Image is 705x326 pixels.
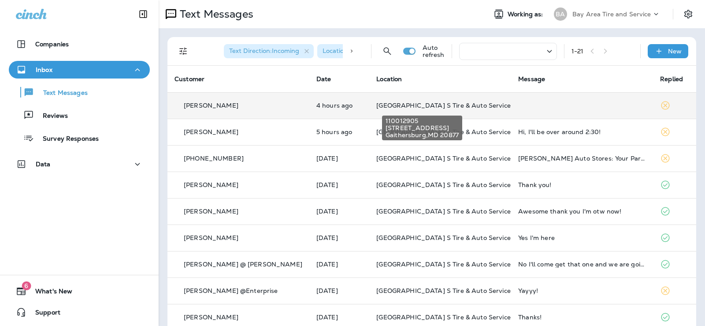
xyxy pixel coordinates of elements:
span: [GEOGRAPHIC_DATA] S Tire & Auto Service [376,313,510,321]
p: Survey Responses [34,135,99,143]
button: Companies [9,35,150,53]
div: BA [554,7,567,21]
span: Location : [GEOGRAPHIC_DATA] S Tire & Auto Service [323,47,481,55]
div: Text Direction:Incoming [224,44,314,58]
button: 6What's New [9,282,150,300]
p: Oct 13, 2025 12:23 PM [316,102,362,109]
p: Oct 8, 2025 11:09 AM [316,234,362,241]
button: Reviews [9,106,150,124]
span: [GEOGRAPHIC_DATA] S Tire & Auto Service [376,207,510,215]
span: [GEOGRAPHIC_DATA] S Tire & Auto Service [376,128,510,136]
div: Yes I'm here [518,234,646,241]
span: 6 [22,281,31,290]
span: [GEOGRAPHIC_DATA] S Tire & Auto Service [376,181,510,189]
p: Oct 13, 2025 12:01 PM [316,128,362,135]
button: Filters [174,42,192,60]
button: Inbox [9,61,150,79]
p: Reviews [34,112,68,120]
span: [GEOGRAPHIC_DATA] S Tire & Auto Service [376,101,510,109]
p: Data [36,161,51,168]
p: [PERSON_NAME] [184,181,238,188]
div: Awesome thank you I'm otw now! [518,208,646,215]
span: [GEOGRAPHIC_DATA] S Tire & Auto Service [376,234,510,242]
span: Message [518,75,545,83]
p: [PERSON_NAME] [184,208,238,215]
p: New [668,48,682,55]
button: Support [9,304,150,321]
p: [PERSON_NAME] [184,234,238,241]
span: Gaithersburg , MD 20877 [386,131,459,139]
span: Working as: [508,11,545,18]
button: Data [9,155,150,173]
p: Oct 4, 2025 10:18 AM [316,314,362,321]
div: 1 - 21 [571,48,584,55]
p: [PERSON_NAME] @Enterprise [184,287,278,294]
span: Date [316,75,331,83]
button: Survey Responses [9,129,150,147]
div: Thank you! [518,181,646,188]
p: Bay Area Tire and Service [572,11,651,18]
span: [GEOGRAPHIC_DATA] S Tire & Auto Service [376,260,510,268]
div: Thanks! [518,314,646,321]
p: Text Messages [34,89,88,97]
span: What's New [26,288,72,298]
p: Auto refresh [423,44,445,58]
p: [PERSON_NAME] [184,102,238,109]
div: Yayyy! [518,287,646,294]
span: 110012905 [386,117,459,124]
p: [PHONE_NUMBER] [184,155,244,162]
span: Replied [660,75,683,83]
p: Text Messages [176,7,253,21]
p: Oct 9, 2025 04:03 PM [316,208,362,215]
p: [PERSON_NAME] [184,128,238,135]
div: Sheehy Auto Stores: Your Part(s) have arrived. Contact us for more information Inv 612202 SHEEHY ... [518,155,646,162]
p: Oct 8, 2025 09:30 AM [316,261,362,268]
button: Collapse Sidebar [131,5,156,23]
span: [GEOGRAPHIC_DATA] S Tire & Auto Service [376,287,510,295]
span: Customer [174,75,204,83]
span: [STREET_ADDRESS] [386,124,459,131]
span: Text Direction : Incoming [229,47,299,55]
p: Oct 12, 2025 12:00 AM [316,155,362,162]
p: [PERSON_NAME] [184,314,238,321]
button: Search Messages [378,42,396,60]
button: Settings [680,6,696,22]
span: Support [26,309,60,319]
p: Inbox [36,66,52,73]
p: Oct 10, 2025 10:33 AM [316,181,362,188]
div: Hi, I'll be over around 2:30! [518,128,646,135]
div: Location:[GEOGRAPHIC_DATA] S Tire & Auto Service [317,44,476,58]
div: No I'll come get that one and we are going to get it done once the truck come back [518,261,646,268]
span: Location [376,75,402,83]
button: Text Messages [9,83,150,101]
p: [PERSON_NAME] @ [PERSON_NAME] [184,261,302,268]
span: [GEOGRAPHIC_DATA] S Tire & Auto Service [376,154,510,162]
p: Oct 6, 2025 02:05 PM [316,287,362,294]
p: Companies [35,41,69,48]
